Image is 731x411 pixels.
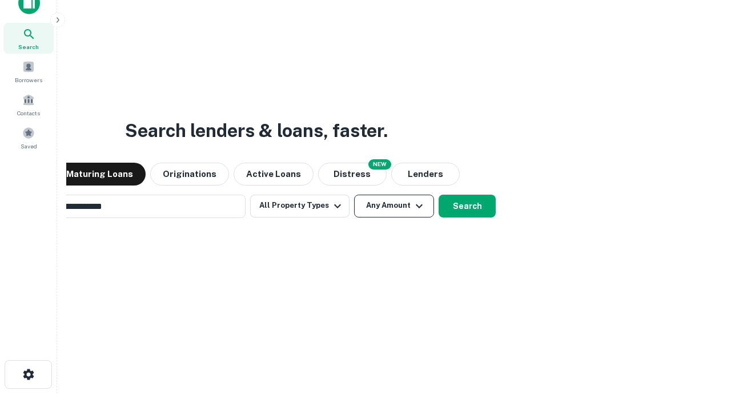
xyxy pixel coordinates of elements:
[150,163,229,186] button: Originations
[18,42,39,51] span: Search
[368,159,391,170] div: NEW
[125,117,388,144] h3: Search lenders & loans, faster.
[391,163,460,186] button: Lenders
[250,195,350,217] button: All Property Types
[439,195,496,217] button: Search
[234,163,314,186] button: Active Loans
[15,75,42,84] span: Borrowers
[318,163,387,186] button: Search distressed loans with lien and other non-mortgage details.
[3,56,54,87] a: Borrowers
[21,142,37,151] span: Saved
[54,163,146,186] button: Maturing Loans
[354,195,434,217] button: Any Amount
[3,122,54,153] a: Saved
[674,320,731,374] iframe: Chat Widget
[3,23,54,54] a: Search
[17,108,40,118] span: Contacts
[3,89,54,120] a: Contacts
